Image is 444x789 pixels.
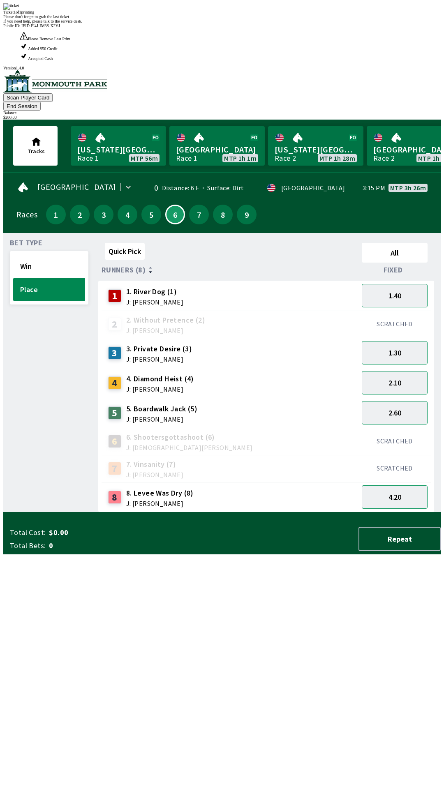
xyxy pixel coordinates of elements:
[143,212,159,217] span: 5
[102,266,358,274] div: Runners (8)
[108,346,121,360] div: 3
[3,23,441,28] div: Public ID:
[362,243,428,263] button: All
[362,485,428,509] button: 4.20
[388,348,401,358] span: 1.30
[239,212,254,217] span: 9
[126,356,192,362] span: J: [PERSON_NAME]
[373,155,395,161] div: Race 2
[126,444,253,451] span: J: [DEMOGRAPHIC_DATA][PERSON_NAME]
[3,14,441,19] div: Please don't forget to grab the last ticket
[126,404,197,414] span: 5. Boardwalk Jack (5)
[3,102,41,111] button: End Session
[388,492,401,502] span: 4.20
[108,376,121,390] div: 4
[126,459,183,470] span: 7. Vinsanity (7)
[10,528,46,538] span: Total Cost:
[96,212,111,217] span: 3
[126,286,183,297] span: 1. River Dog (1)
[358,266,431,274] div: Fixed
[10,541,46,551] span: Total Bets:
[37,184,116,190] span: [GEOGRAPHIC_DATA]
[363,185,385,191] span: 3:15 PM
[384,267,403,273] span: Fixed
[20,261,78,271] span: Win
[13,126,58,166] button: Tracks
[388,291,401,300] span: 1.40
[213,205,233,224] button: 8
[3,10,441,14] div: Ticket 1 of 1 printing
[169,126,265,166] a: [GEOGRAPHIC_DATA]Race 1MTP 1h 1m
[49,528,178,538] span: $0.00
[362,341,428,365] button: 1.30
[126,327,205,334] span: J: [PERSON_NAME]
[49,541,178,551] span: 0
[126,386,194,392] span: J: [PERSON_NAME]
[145,185,159,191] div: 0
[3,70,107,92] img: venue logo
[71,126,166,166] a: [US_STATE][GEOGRAPHIC_DATA]Race 1MTP 56m
[176,155,197,161] div: Race 1
[13,278,85,301] button: Place
[362,371,428,394] button: 2.10
[108,318,121,331] div: 2
[13,254,85,278] button: Win
[108,462,121,475] div: 7
[162,184,199,192] span: Distance: 6 F
[362,437,428,445] div: SCRATCHED
[28,37,70,41] span: Please Remove Last Print
[16,211,37,218] div: Races
[366,534,433,544] span: Repeat
[48,212,64,217] span: 1
[77,155,99,161] div: Race 1
[176,144,258,155] span: [GEOGRAPHIC_DATA]
[388,408,401,418] span: 2.60
[77,144,160,155] span: [US_STATE][GEOGRAPHIC_DATA]
[126,432,253,443] span: 6. Shootersgottashoot (6)
[20,285,78,294] span: Place
[126,416,197,422] span: J: [PERSON_NAME]
[168,212,182,217] span: 6
[126,344,192,354] span: 3. Private Desire (3)
[126,299,183,305] span: J: [PERSON_NAME]
[108,491,121,504] div: 8
[191,212,207,217] span: 7
[131,155,158,161] span: MTP 56m
[102,267,146,273] span: Runners (8)
[3,3,19,10] img: ticket
[109,247,141,256] span: Quick Pick
[94,205,113,224] button: 3
[362,320,428,328] div: SCRATCHED
[237,205,257,224] button: 9
[120,212,135,217] span: 4
[28,56,53,61] span: Accepted Cash
[362,284,428,307] button: 1.40
[319,155,355,161] span: MTP 1h 28m
[165,205,185,224] button: 6
[118,205,137,224] button: 4
[105,243,145,260] button: Quick Pick
[268,126,363,166] a: [US_STATE][GEOGRAPHIC_DATA]Race 2MTP 1h 28m
[224,155,257,161] span: MTP 1h 1m
[362,401,428,424] button: 2.60
[141,205,161,224] button: 5
[3,115,441,120] div: $ 200.00
[3,111,441,115] div: Balance
[275,155,296,161] div: Race 2
[189,205,209,224] button: 7
[365,248,424,258] span: All
[108,435,121,448] div: 6
[3,66,441,70] div: Version 1.4.0
[126,488,194,498] span: 8. Levee Was Dry (8)
[199,184,244,192] span: Surface: Dirt
[275,144,357,155] span: [US_STATE][GEOGRAPHIC_DATA]
[3,93,53,102] button: Scan Player Card
[70,205,90,224] button: 2
[108,289,121,302] div: 1
[21,23,60,28] span: IEID-FI4J-IM3S-X2VJ
[3,19,82,23] span: If you need help, please talk to the service desk.
[72,212,88,217] span: 2
[362,464,428,472] div: SCRATCHED
[126,471,183,478] span: J: [PERSON_NAME]
[46,205,66,224] button: 1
